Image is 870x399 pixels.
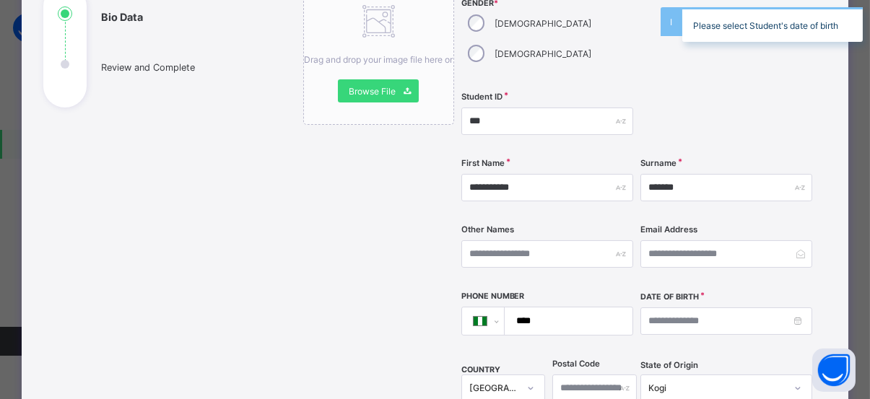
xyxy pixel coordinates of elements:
[640,224,697,234] label: Email Address
[461,92,503,102] label: Student ID
[640,360,698,370] span: State of Origin
[640,158,677,168] label: Surname
[640,292,699,302] label: Date of Birth
[682,7,863,42] div: Please select Student's date of birth
[461,224,514,234] label: Other Names
[812,348,856,392] button: Open asap
[304,54,453,65] span: Drag and drop your image file here or
[552,359,600,369] label: Postal Code
[461,158,505,168] label: First Name
[461,291,525,301] label: Phone Number
[469,383,519,394] div: [GEOGRAPHIC_DATA]
[648,383,786,394] div: Kogi
[461,365,500,374] span: COUNTRY
[495,18,591,29] label: [DEMOGRAPHIC_DATA]
[495,48,591,59] label: [DEMOGRAPHIC_DATA]
[349,86,396,97] span: Browse File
